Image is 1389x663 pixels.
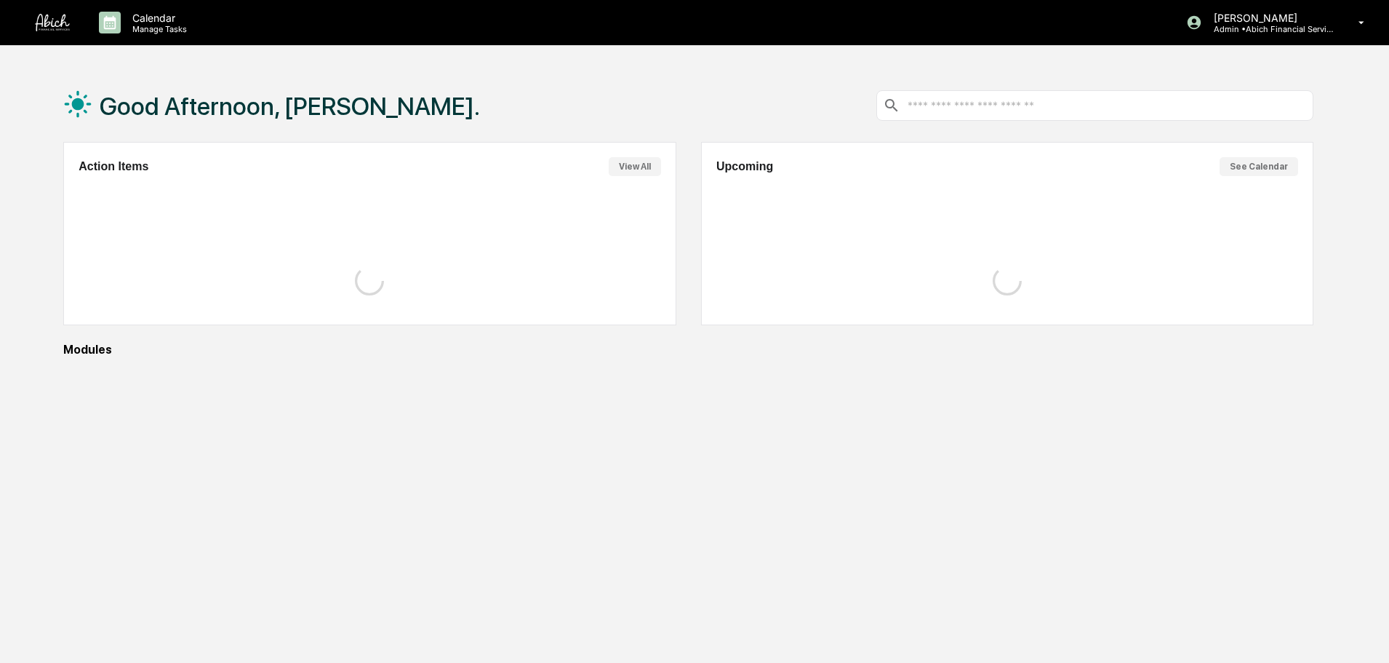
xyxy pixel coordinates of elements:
p: Manage Tasks [121,24,194,34]
p: [PERSON_NAME] [1202,12,1337,24]
div: Modules [63,343,1313,357]
button: See Calendar [1220,157,1298,176]
h2: Action Items [79,160,148,173]
h2: Upcoming [716,160,773,173]
button: View All [609,157,661,176]
img: logo [35,14,70,31]
p: Admin • Abich Financial Services [1202,24,1337,34]
p: Calendar [121,12,194,24]
h1: Good Afternoon, [PERSON_NAME]. [100,92,480,121]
